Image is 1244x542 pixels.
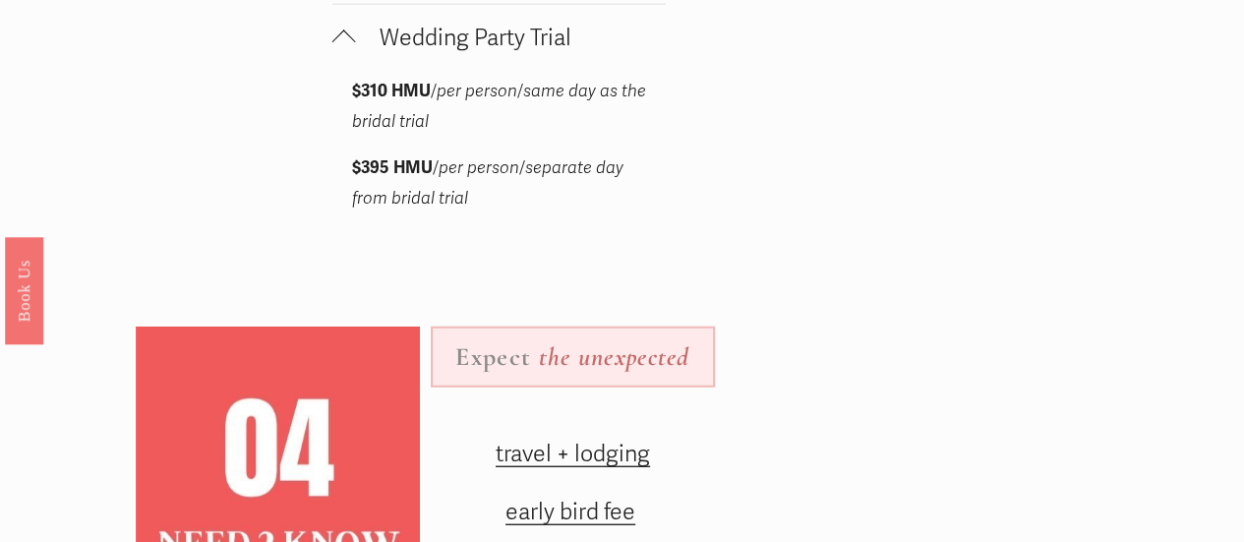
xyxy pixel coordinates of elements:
[332,5,666,77] button: Wedding Party Trial
[436,81,516,101] em: per person
[356,24,666,52] span: Wedding Party Trial
[351,81,430,101] strong: $310 HMU
[351,153,646,213] p: / /
[332,77,666,243] div: Wedding Party Trial
[351,81,649,132] em: same day as the bridal trial
[496,440,650,468] a: travel + lodging
[505,498,635,526] a: early bird fee
[538,341,689,372] em: the unexpected
[351,77,646,137] p: / /
[455,341,531,372] strong: Expect
[351,157,432,178] strong: $395 HMU
[5,236,43,343] a: Book Us
[438,157,518,178] em: per person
